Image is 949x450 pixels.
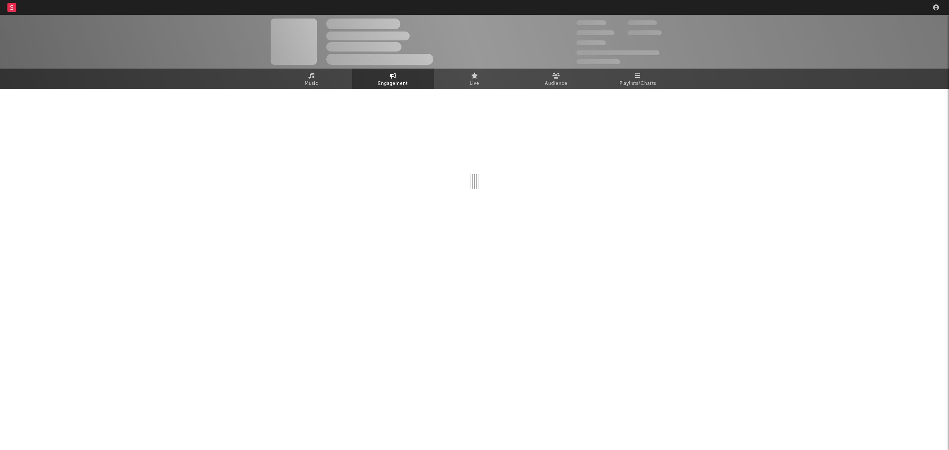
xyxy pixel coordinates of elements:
[628,20,657,25] span: 100,000
[470,79,479,88] span: Live
[576,30,614,35] span: 50,000,000
[271,69,352,89] a: Music
[545,79,568,88] span: Audience
[352,69,434,89] a: Engagement
[576,20,606,25] span: 300,000
[576,50,659,55] span: 50,000,000 Monthly Listeners
[628,30,662,35] span: 1,000,000
[305,79,318,88] span: Music
[434,69,515,89] a: Live
[619,79,656,88] span: Playlists/Charts
[378,79,408,88] span: Engagement
[576,40,606,45] span: 100,000
[597,69,678,89] a: Playlists/Charts
[576,59,620,64] span: Jump Score: 85.0
[515,69,597,89] a: Audience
